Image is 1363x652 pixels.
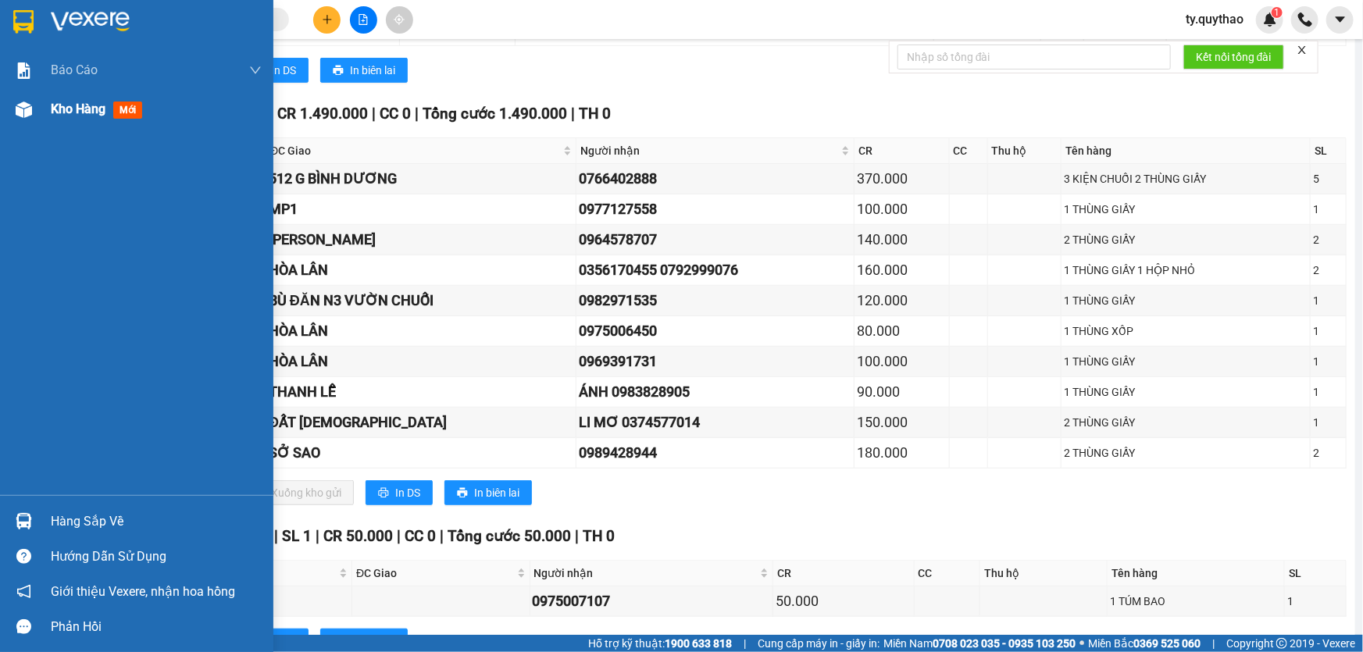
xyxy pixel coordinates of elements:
span: In biên lai [350,62,395,79]
div: 0969391731 [579,351,851,372]
div: [PERSON_NAME] [269,229,573,251]
span: Tổng cước 50.000 [448,527,571,545]
div: 100.000 [857,351,947,372]
div: Phản hồi [51,615,262,639]
span: In biên lai [474,484,519,501]
span: | [397,527,401,545]
div: 90.000 [857,381,947,403]
span: | [440,527,444,545]
input: Nhập số tổng đài [897,45,1171,69]
button: caret-down [1326,6,1354,34]
img: phone-icon [1298,12,1312,27]
span: | [372,105,376,123]
span: down [249,64,262,77]
div: 0766402888 [579,168,851,190]
div: Hướng dẫn sử dụng [51,545,262,568]
div: 1 [1313,383,1343,401]
span: BX [GEOGRAPHIC_DATA] [134,54,360,109]
div: 80.000 [857,320,947,342]
button: printerIn DS [366,480,433,505]
span: Hỗ trợ kỹ thuật: [588,635,732,652]
span: | [316,527,319,545]
div: 0969625657 [13,32,123,54]
th: Tên hàng [1061,138,1311,164]
span: question-circle [16,549,31,564]
div: 1 TÚM BAO [1110,593,1282,610]
th: CC [950,138,988,164]
th: CR [773,561,915,586]
div: HÒA LÂN [269,320,573,342]
div: 3 KIỆN CHUỐI 2 THÙNG GIẤY [1064,170,1308,187]
div: 0975006450 [579,320,851,342]
button: printerIn DS [241,58,309,83]
div: 0977127558 [579,198,851,220]
div: BÙ ĐĂN N3 VƯỜN CHUỐI [269,290,573,312]
div: 50.000 [776,590,912,612]
div: 0964578707 [579,229,851,251]
div: 0356170455 0792999076 [579,259,851,281]
div: 1 [1313,322,1343,340]
span: ⚪️ [1079,640,1084,647]
span: TH 0 [583,527,615,545]
span: caret-down [1333,12,1347,27]
span: 1 [1274,7,1279,18]
div: LI MƠ 0374577014 [579,412,851,433]
span: CC 0 [380,105,411,123]
div: SỞ SAO [269,442,573,464]
span: notification [16,584,31,599]
th: CR [855,138,950,164]
span: ty.quythao [1173,9,1256,29]
th: Thu hộ [980,561,1108,586]
div: HÒA LÂN [269,351,573,372]
span: aim [394,14,405,25]
span: plus [322,14,333,25]
th: SL [1311,138,1347,164]
div: 0975007107 [533,590,771,612]
div: 1 THÙNG GIẤY 1 HỘP NHỎ [1064,262,1308,279]
th: SL [1285,561,1347,586]
span: | [274,527,278,545]
span: CR 1.490.000 [277,105,368,123]
img: solution-icon [16,62,32,79]
th: CC [915,561,980,586]
img: icon-new-feature [1263,12,1277,27]
strong: 0708 023 035 - 0935 103 250 [933,637,1076,650]
div: 160.000 [857,259,947,281]
div: 1 [1313,292,1343,309]
div: 1 [1313,201,1343,218]
span: | [744,635,746,652]
div: 512 G BÌNH DƯƠNG [269,168,573,190]
span: CR 50.000 [323,527,393,545]
span: Nhận: [134,15,171,31]
button: plus [313,6,341,34]
div: 370.000 [857,168,947,190]
span: message [16,619,31,634]
button: aim [386,6,413,34]
div: 2 [1313,444,1343,461]
span: mới [113,102,142,119]
div: 1 THÙNG XỐP [1064,322,1308,340]
div: 1 [1313,414,1343,431]
span: ĐC Giao [356,565,514,582]
div: 2 THÙNG GIẤY [1064,414,1308,431]
div: THANH LỄ [269,381,573,403]
div: 120.000 [857,290,947,312]
div: ÁNH 0983828905 [579,381,851,403]
div: 2 [1313,231,1343,248]
img: warehouse-icon [16,513,32,529]
div: 140.000 [857,229,947,251]
span: | [1212,635,1215,652]
span: Kết nối tổng đài [1196,48,1272,66]
div: MP1 [269,198,573,220]
span: printer [457,487,468,500]
span: Miền Nam [883,635,1076,652]
img: logo-vxr [13,10,34,34]
span: Báo cáo [51,60,98,80]
span: ĐC Giao [270,142,560,159]
sup: 1 [1272,7,1283,18]
div: 2 THÙNG GIẤY [1064,444,1308,461]
span: Cung cấp máy in - giấy in: [758,635,880,652]
div: BX [GEOGRAPHIC_DATA] [134,13,360,32]
button: file-add [350,6,377,34]
div: 0989428944 [579,442,851,464]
